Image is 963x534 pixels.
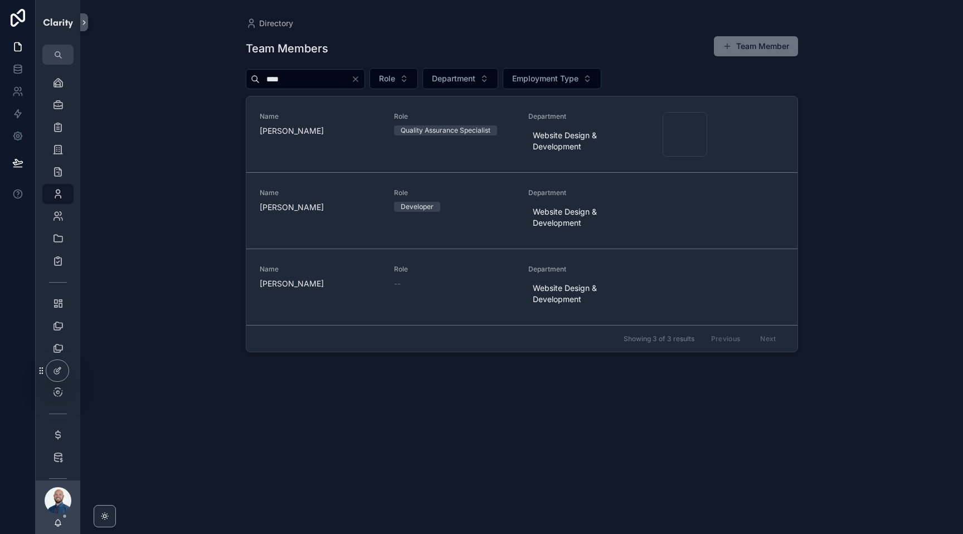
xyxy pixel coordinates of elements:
[533,283,640,305] span: Website Design & Development
[379,73,395,84] span: Role
[260,265,381,274] span: Name
[528,265,649,274] span: Department
[394,278,401,289] span: --
[401,202,434,212] div: Developer
[422,68,498,89] button: Select Button
[246,41,328,56] h1: Team Members
[394,265,515,274] span: Role
[246,172,797,249] a: Name[PERSON_NAME]RoleDeveloperDepartmentWebsite Design & Development
[246,249,797,325] a: Name[PERSON_NAME]Role--DepartmentWebsite Design & Development
[533,130,640,152] span: Website Design & Development
[369,68,418,89] button: Select Button
[533,206,640,229] span: Website Design & Development
[260,112,381,121] span: Name
[624,334,694,343] span: Showing 3 of 3 results
[259,18,293,29] span: Directory
[528,204,645,231] a: Website Design & Development
[394,188,515,197] span: Role
[394,112,515,121] span: Role
[260,188,381,197] span: Name
[246,18,293,29] a: Directory
[260,278,381,289] span: [PERSON_NAME]
[246,96,797,172] a: Name[PERSON_NAME]RoleQuality Assurance SpecialistDepartmentWebsite Design & Development
[432,73,475,84] span: Department
[260,125,381,137] span: [PERSON_NAME]
[528,280,645,307] a: Website Design & Development
[36,65,80,480] div: scrollable content
[714,36,798,56] button: Team Member
[401,125,490,135] div: Quality Assurance Specialist
[42,13,74,31] img: App logo
[351,75,364,84] button: Clear
[260,202,381,213] span: [PERSON_NAME]
[512,73,578,84] span: Employment Type
[528,188,649,197] span: Department
[503,68,601,89] button: Select Button
[528,112,649,121] span: Department
[528,128,645,154] a: Website Design & Development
